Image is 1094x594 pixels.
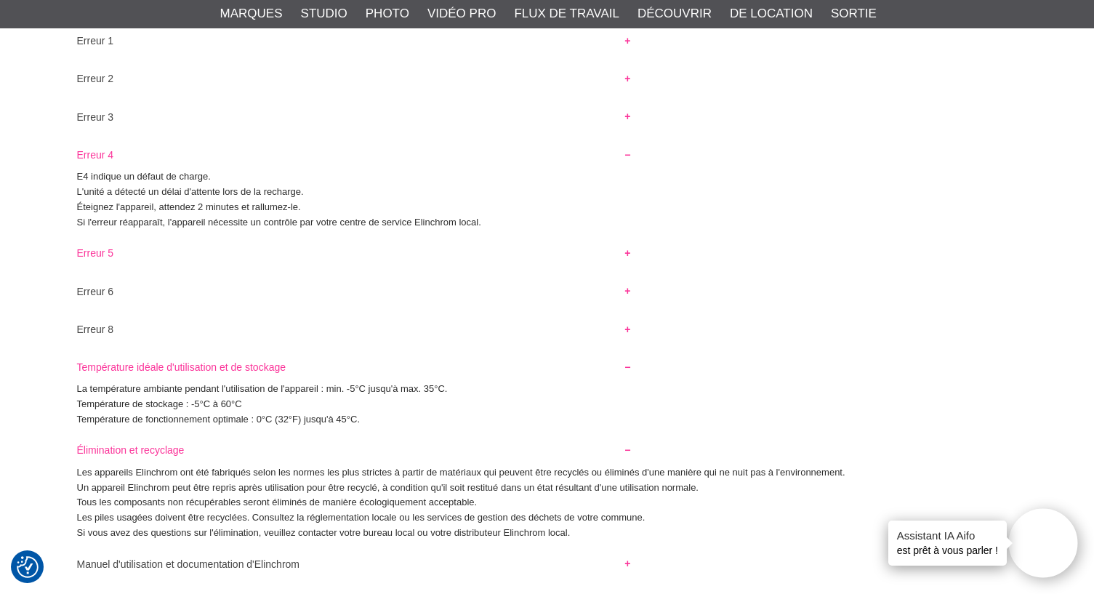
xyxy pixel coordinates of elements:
a: Studio [301,4,347,23]
font: est prêt à vous parler ! [897,545,998,556]
font: Marques [220,7,283,20]
button: Manuel d'utilisation et documentation d'Elinchrom [64,550,644,570]
font: Erreur 3 [77,111,114,123]
font: Les appareils Elinchrom ont été fabriqués selon les normes les plus strictes à partir de matériau... [77,467,845,478]
button: Erreur 8 [64,316,644,335]
font: Assistant IA Aifo [897,529,976,542]
font: La température ambiante pendant l'utilisation de l'appareil : min. -5°C jusqu'à max. 35°C. [77,383,448,394]
button: Erreur 5 [64,239,644,259]
font: Découvrir [638,7,712,20]
a: De location [730,4,813,23]
font: Un appareil Elinchrom peut être repris après utilisation pour être recyclé, à condition qu'il soi... [77,482,699,493]
a: Sortie [831,4,877,23]
a: Photo [366,4,409,23]
button: Erreur 3 [64,103,644,123]
font: Erreur 1 [77,35,114,47]
button: Erreur 6 [64,278,644,297]
button: Installations de Samtyckes [17,554,39,580]
font: De location [730,7,813,20]
a: Vidéo Pro [427,4,496,23]
font: Les piles usagées doivent être recyclées. Consultez la réglementation locale ou les services de g... [77,512,645,523]
font: Erreur 8 [77,324,114,335]
img: Revoir le bouton de consentement [17,556,39,578]
button: Élimination et recyclage [64,436,644,456]
a: Marques [220,4,283,23]
a: Découvrir [638,4,712,23]
font: Si l'erreur réapparaît, l'appareil nécessite un contrôle par votre centre de service Elinchrom lo... [77,217,481,228]
a: Flux de travail [514,4,619,23]
button: Erreur 2 [64,65,644,84]
font: Température idéale d'utilisation et de stockage [77,361,286,373]
font: L'unité a détecté un délai d'attente lors de la recharge. [77,186,304,197]
font: Température de fonctionnement optimale : 0°C (32°F) jusqu'à 45°C. [77,414,361,425]
font: Tous les composants non récupérables seront éliminés de manière écologiquement acceptable. [77,497,478,507]
font: E4 indique un défaut de charge. [77,171,211,182]
font: Température de stockage : -5°C à 60°C [77,398,242,409]
font: Erreur 6 [77,286,114,297]
font: Éteignez l'appareil, attendez 2 minutes et rallumez-le. [77,201,301,212]
font: Flux de travail [514,7,619,20]
font: Erreur 4 [77,149,114,161]
button: Erreur 4 [64,141,644,161]
font: Erreur 2 [77,73,114,85]
font: Photo [366,7,409,20]
font: Manuel d'utilisation et documentation d'Elinchrom [77,558,300,570]
font: Sortie [831,7,877,20]
font: Élimination et recyclage [77,445,185,457]
button: Erreur 1 [64,27,644,47]
button: Température idéale d'utilisation et de stockage [64,353,644,373]
font: Si vous avez des questions sur l'élimination, veuillez contacter votre bureau local ou votre dist... [77,527,571,538]
font: Studio [301,7,347,20]
font: Vidéo Pro [427,7,496,20]
font: Erreur 5 [77,248,114,260]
